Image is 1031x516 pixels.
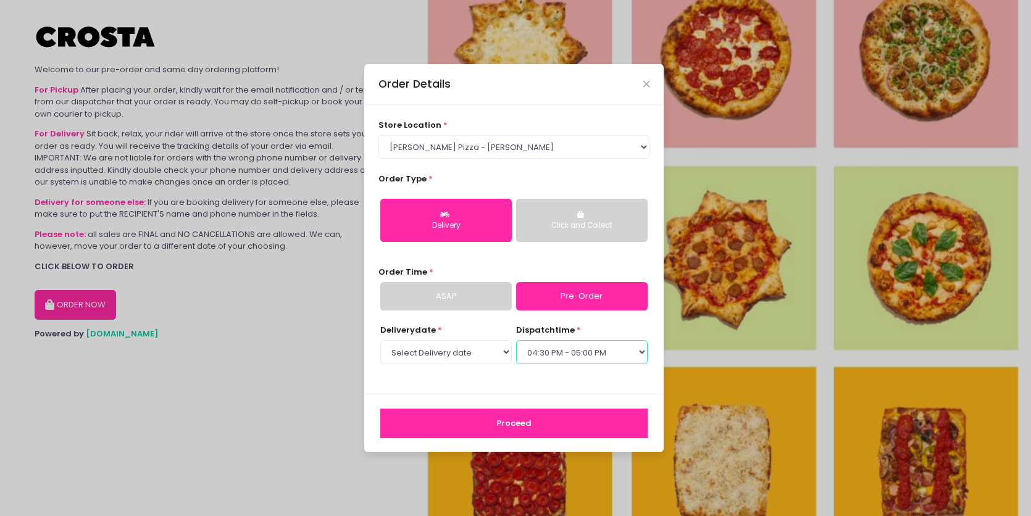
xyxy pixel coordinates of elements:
[516,282,648,310] a: Pre-Order
[380,199,512,242] button: Delivery
[525,220,639,231] div: Click and Collect
[380,324,436,336] span: Delivery date
[378,119,441,131] span: store location
[516,199,648,242] button: Click and Collect
[389,220,503,231] div: Delivery
[378,266,427,278] span: Order Time
[378,76,451,92] div: Order Details
[516,324,575,336] span: dispatch time
[380,282,512,310] a: ASAP
[380,409,648,438] button: Proceed
[643,81,649,87] button: Close
[378,173,427,185] span: Order Type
